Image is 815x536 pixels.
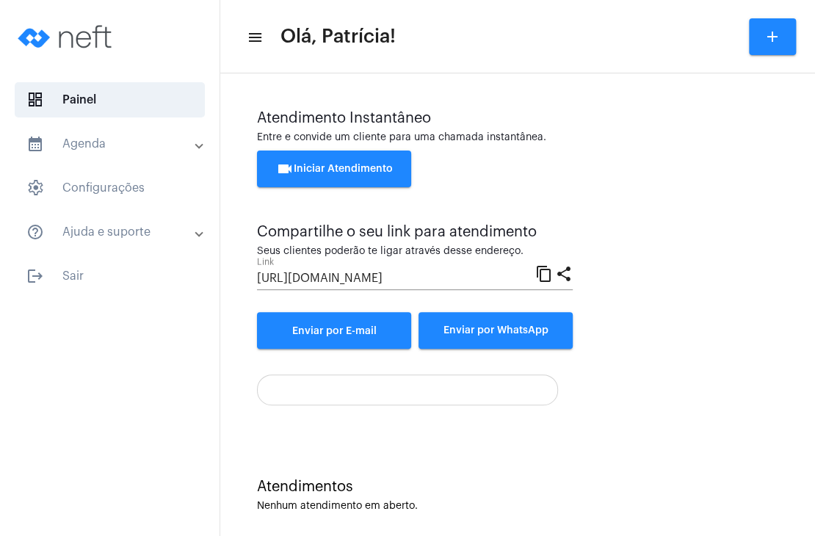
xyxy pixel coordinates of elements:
div: Compartilhe o seu link para atendimento [257,224,573,240]
mat-icon: sidenav icon [26,135,44,153]
span: sidenav icon [26,179,44,197]
mat-icon: add [764,28,781,46]
div: Atendimento Instantâneo [257,110,778,126]
div: Atendimentos [257,479,778,495]
mat-icon: videocam [276,160,294,178]
div: Seus clientes poderão te ligar através desse endereço. [257,246,573,257]
mat-icon: sidenav icon [26,223,44,241]
a: Enviar por E-mail [257,312,411,349]
button: Iniciar Atendimento [257,151,411,187]
mat-icon: content_copy [535,264,553,282]
span: Olá, Patrícia! [280,25,396,48]
span: Sair [15,258,205,294]
span: sidenav icon [26,91,44,109]
mat-icon: sidenav icon [26,267,44,285]
mat-icon: share [555,264,573,282]
span: Enviar por E-mail [292,326,377,336]
mat-panel-title: Ajuda e suporte [26,223,196,241]
span: Painel [15,82,205,117]
span: Iniciar Atendimento [276,164,393,174]
mat-icon: sidenav icon [247,29,261,46]
img: logo-neft-novo-2.png [12,7,122,66]
mat-expansion-panel-header: sidenav iconAjuda e suporte [9,214,220,250]
span: Configurações [15,170,205,206]
span: Enviar por WhatsApp [443,325,548,336]
div: Entre e convide um cliente para uma chamada instantânea. [257,132,778,143]
button: Enviar por WhatsApp [419,312,573,349]
div: Nenhum atendimento em aberto. [257,501,778,512]
mat-expansion-panel-header: sidenav iconAgenda [9,126,220,162]
mat-panel-title: Agenda [26,135,196,153]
